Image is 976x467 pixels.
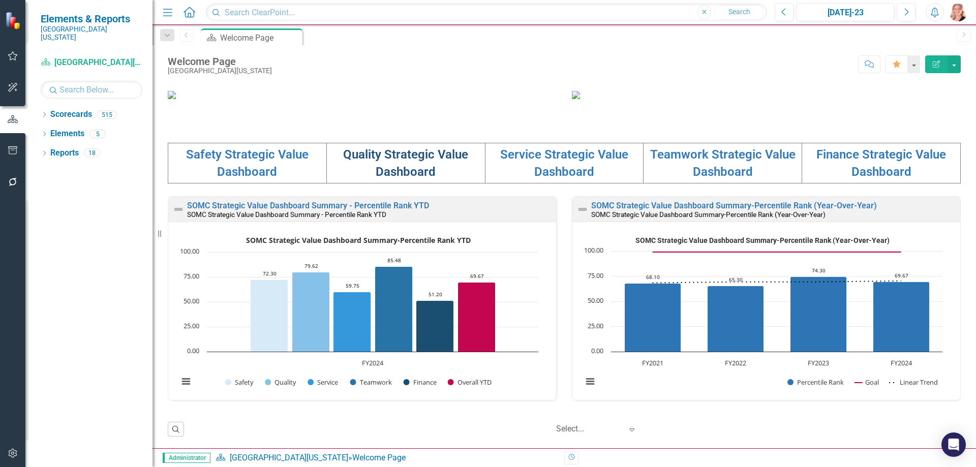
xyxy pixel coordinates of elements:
[187,346,199,355] text: 0.00
[895,272,908,279] text: 69.67
[889,378,938,387] button: Show Linear Trend
[41,57,142,69] a: [GEOGRAPHIC_DATA][US_STATE]
[625,276,930,352] g: Percentile Rank, series 1 of 3. Bar series with 4 bars.
[416,300,454,352] path: FY2024, 51.2. Finance.
[873,282,930,352] path: FY2024, 69.67. Percentile Rank.
[184,271,199,281] text: 75.00
[577,232,955,397] div: SOMC Strategic Value Dashboard Summary-Percentile Rank (Year-Over-Year). Highcharts interactive c...
[184,296,199,305] text: 50.00
[168,67,272,75] div: [GEOGRAPHIC_DATA][US_STATE]
[642,358,663,367] text: FY2021
[41,81,142,99] input: Search Below...
[800,7,891,19] div: [DATE]-23
[646,273,660,281] text: 68.10
[577,232,948,397] svg: Interactive chart
[387,257,401,264] text: 85.48
[816,147,946,179] a: Finance Strategic Value Dashboard
[186,147,309,179] a: Safety Strategic Value Dashboard
[470,272,484,279] text: 69.67
[184,321,199,330] text: 25.00
[97,110,117,119] div: 515
[949,3,967,21] img: Tiffany LaCoste
[725,358,746,367] text: FY2022
[404,378,437,387] button: Show Finance
[588,321,603,330] text: 25.00
[797,3,894,21] button: [DATE]-23
[362,358,384,367] text: FY2024
[206,4,767,21] input: Search ClearPoint...
[168,56,272,67] div: Welcome Page
[500,147,628,179] a: Service Strategic Value Dashboard
[448,378,493,387] button: Show Overall YTD
[168,196,557,400] div: Double-Click to Edit
[591,346,603,355] text: 0.00
[251,279,288,352] g: Safety, bar series 1 of 6 with 1 bar.
[941,432,966,457] div: Open Intercom Messenger
[292,272,330,352] g: Quality, bar series 2 of 6 with 1 bar.
[416,300,454,352] g: Finance, bar series 5 of 6 with 1 bar.
[251,279,288,352] path: FY2024, 72.3. Safety.
[429,291,442,298] text: 51.20
[220,32,300,44] div: Welcome Page
[635,236,890,244] text: SOMC Strategic Value Dashboard Summary-Percentile Rank (Year-Over-Year)
[728,8,750,16] span: Search
[304,262,318,269] text: 79.62
[808,358,829,367] text: FY2023
[375,266,413,352] g: Teamwork, bar series 4 of 6 with 1 bar.
[576,203,589,215] img: Not Defined
[855,378,879,387] button: Show Goal
[172,203,185,215] img: Not Defined
[50,109,92,120] a: Scorecards
[230,453,348,462] a: [GEOGRAPHIC_DATA][US_STATE]
[458,282,496,352] g: Overall YTD, bar series 6 of 6 with 1 bar.
[790,276,847,352] path: FY2023, 74.3. Percentile Rank.
[5,11,23,29] img: ClearPoint Strategy
[179,375,193,389] button: View chart menu, SOMC Strategic Value Dashboard Summary-Percentile Rank YTD
[308,378,339,387] button: Show Service
[458,282,496,352] path: FY2024, 69.67. Overall YTD.
[173,232,543,397] svg: Interactive chart
[187,210,386,219] small: SOMC Strategic Value Dashboard Summary - Percentile Rank YTD
[812,267,826,274] text: 74.30
[651,250,903,254] g: Goal, series 2 of 3. Line with 4 data points.
[591,210,826,219] small: SOMC Strategic Value Dashboard Summary-Percentile Rank (Year-Over-Year)
[216,452,557,464] div: »
[246,235,471,245] text: SOMC Strategic Value Dashboard Summary-Percentile Rank YTD
[84,149,100,158] div: 18
[572,196,961,400] div: Double-Click to Edit
[352,453,406,462] div: Welcome Page
[333,292,371,352] g: Service, bar series 3 of 6 with 1 bar.
[350,378,392,387] button: Show Teamwork
[263,270,277,277] text: 72.30
[891,358,912,367] text: FY2024
[650,147,796,179] a: Teamwork Strategic Value Dashboard
[168,91,176,99] img: download%20somc%20mission%20vision.png
[584,245,603,255] text: 100.00
[163,453,210,463] span: Administrator
[787,378,844,387] button: Show Percentile Rank
[187,201,429,210] a: SOMC Strategic Value Dashboard Summary - Percentile Rank YTD
[89,130,106,138] div: 5
[50,128,84,140] a: Elements
[50,147,79,159] a: Reports
[41,25,142,42] small: [GEOGRAPHIC_DATA][US_STATE]
[346,282,359,289] text: 59.75
[591,201,877,210] a: SOMC Strategic Value Dashboard Summary-Percentile Rank (Year-Over-Year)
[588,271,603,280] text: 75.00
[729,276,743,283] text: 65.30
[180,246,199,256] text: 100.00
[225,378,254,387] button: Show Safety
[625,283,681,352] path: FY2021, 68.1. Percentile Rank.
[375,266,413,352] path: FY2024, 85.48. Teamwork.
[173,232,551,397] div: SOMC Strategic Value Dashboard Summary-Percentile Rank YTD. Highcharts interactive chart.
[333,292,371,352] path: FY2024, 59.75. Service.
[292,272,330,352] path: FY2024, 79.62. Quality.
[588,296,603,305] text: 50.00
[572,91,580,99] img: download%20somc%20strategic%20values%20v2.png
[708,286,764,352] path: FY2022, 65.3. Percentile Rank.
[583,375,597,389] button: View chart menu, SOMC Strategic Value Dashboard Summary-Percentile Rank (Year-Over-Year)
[265,378,296,387] button: Show Quality
[343,147,468,179] a: Quality Strategic Value Dashboard
[714,5,765,19] button: Search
